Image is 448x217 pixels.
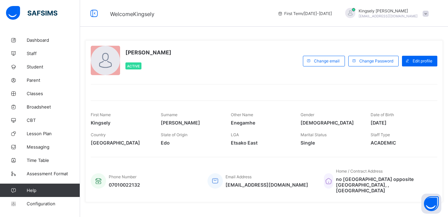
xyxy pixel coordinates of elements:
[27,37,80,43] span: Dashboard
[27,201,80,206] span: Configuration
[27,51,80,56] span: Staff
[27,131,80,136] span: Lesson Plan
[359,8,418,13] span: Kingsely [PERSON_NAME]
[336,169,383,174] span: Home / Contract Address
[91,120,151,126] span: Kingsely
[359,14,418,18] span: [EMAIL_ADDRESS][DOMAIN_NAME]
[91,112,111,117] span: First Name
[6,6,57,20] img: safsims
[301,132,327,137] span: Marital Status
[27,77,80,83] span: Parent
[161,140,221,146] span: Edo
[231,132,239,137] span: LGA
[371,132,390,137] span: Staff Type
[27,188,80,193] span: Help
[359,58,393,63] span: Change Password
[161,120,221,126] span: [PERSON_NAME]
[109,182,140,188] span: 07010022132
[231,112,253,117] span: Other Name
[421,194,441,214] button: Open asap
[336,176,431,193] span: no [GEOGRAPHIC_DATA] opposite [GEOGRAPHIC_DATA], , [GEOGRAPHIC_DATA]
[301,112,314,117] span: Gender
[27,64,80,69] span: Student
[339,8,432,19] div: KingselyGabriel
[127,64,140,68] span: Active
[27,171,80,176] span: Assessment Format
[27,144,80,150] span: Messaging
[231,120,291,126] span: Enegamhe
[314,58,340,63] span: Change email
[27,158,80,163] span: Time Table
[226,174,252,179] span: Email Address
[161,132,187,137] span: State of Origin
[125,49,171,56] span: [PERSON_NAME]
[301,120,361,126] span: [DEMOGRAPHIC_DATA]
[226,182,308,188] span: [EMAIL_ADDRESS][DOMAIN_NAME]
[231,140,291,146] span: Etsako East
[371,120,431,126] span: [DATE]
[371,112,394,117] span: Date of Birth
[110,11,154,17] span: Welcome Kingsely
[91,132,106,137] span: Country
[91,140,151,146] span: [GEOGRAPHIC_DATA]
[27,91,80,96] span: Classes
[301,140,361,146] span: Single
[27,118,80,123] span: CBT
[371,140,431,146] span: ACADEMIC
[109,174,136,179] span: Phone Number
[278,11,332,16] span: session/term information
[413,58,432,63] span: Edit profile
[161,112,177,117] span: Surname
[27,104,80,110] span: Broadsheet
